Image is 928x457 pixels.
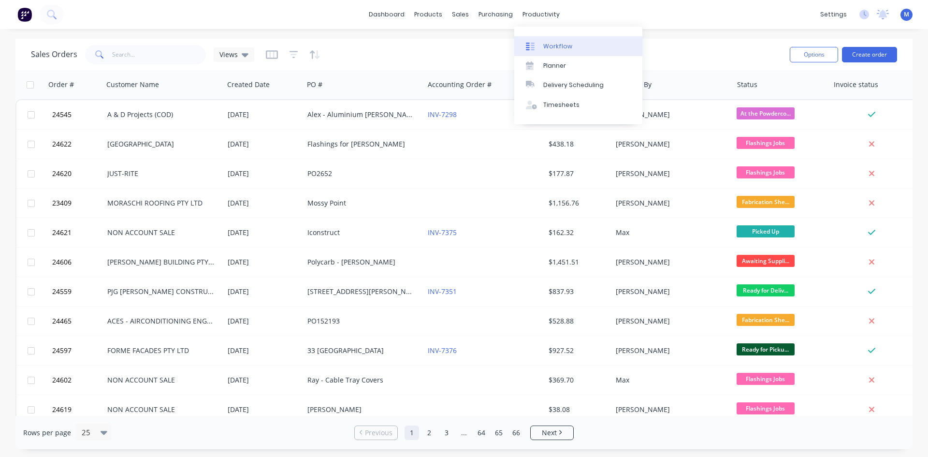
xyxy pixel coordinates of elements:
div: FORME FACADES PTY LTD [107,346,215,355]
div: Ray - Cable Tray Covers [307,375,415,385]
div: Timesheets [543,101,580,109]
span: Picked Up [737,225,795,237]
div: [PERSON_NAME] [616,287,723,296]
div: productivity [518,7,565,22]
div: $1,156.76 [549,198,605,208]
div: JUST-RITE [107,169,215,178]
span: Flashings Jobs [737,137,795,149]
span: Flashings Jobs [737,166,795,178]
div: $438.18 [549,139,605,149]
div: [PERSON_NAME] [616,139,723,149]
span: Awaiting Suppli... [737,255,795,267]
span: M [904,10,909,19]
div: [PERSON_NAME] [616,257,723,267]
span: 24559 [52,287,72,296]
span: Flashings Jobs [737,373,795,385]
span: 24620 [52,169,72,178]
div: NON ACCOUNT SALE [107,405,215,414]
div: [PERSON_NAME] BUILDING PTY LTD [107,257,215,267]
div: $528.88 [549,316,605,326]
div: [STREET_ADDRESS][PERSON_NAME] [307,287,415,296]
div: $162.32 [549,228,605,237]
a: INV-7298 [428,110,457,119]
div: [PERSON_NAME] [616,169,723,178]
div: $1,451.51 [549,257,605,267]
div: [DATE] [228,346,300,355]
div: [DATE] [228,405,300,414]
input: Search... [112,45,206,64]
span: Next [542,428,557,438]
div: $369.70 [549,375,605,385]
div: NON ACCOUNT SALE [107,375,215,385]
div: settings [815,7,852,22]
div: sales [447,7,474,22]
div: Created Date [227,80,270,89]
a: Planner [514,56,642,75]
button: 24606 [49,248,107,277]
span: 24606 [52,257,72,267]
div: Invoice status [834,80,878,89]
span: 24619 [52,405,72,414]
div: [PERSON_NAME] [616,405,723,414]
div: A & D Projects (COD) [107,110,215,119]
div: Planner [543,61,566,70]
div: [DATE] [228,316,300,326]
div: [PERSON_NAME] [616,198,723,208]
div: Status [737,80,757,89]
button: 24622 [49,130,107,159]
div: ACES - AIRCONDITIONING ENGINEERING SERVICE P/L [107,316,215,326]
div: PO152193 [307,316,415,326]
span: 24465 [52,316,72,326]
h1: Sales Orders [31,50,77,59]
a: dashboard [364,7,409,22]
div: [DATE] [228,228,300,237]
img: Factory [17,7,32,22]
a: Jump forward [457,426,471,440]
span: 24597 [52,346,72,355]
a: Page 66 [509,426,523,440]
span: 24545 [52,110,72,119]
div: [DATE] [228,110,300,119]
button: Options [790,47,838,62]
button: 24602 [49,366,107,395]
a: Workflow [514,36,642,56]
div: Flashings for [PERSON_NAME] [307,139,415,149]
div: Workflow [543,42,572,51]
ul: Pagination [350,426,578,440]
div: Order # [48,80,74,89]
span: Fabrication She... [737,314,795,326]
div: [DATE] [228,287,300,296]
div: NON ACCOUNT SALE [107,228,215,237]
span: Ready for Picku... [737,343,795,355]
div: PO2652 [307,169,415,178]
div: [PERSON_NAME] [616,110,723,119]
button: Create order [842,47,897,62]
div: [DATE] [228,375,300,385]
div: Customer Name [106,80,159,89]
div: PJG [PERSON_NAME] CONSTRUCTION PTY LTD [107,287,215,296]
div: Delivery Scheduling [543,81,604,89]
div: [GEOGRAPHIC_DATA] [107,139,215,149]
div: [DATE] [228,139,300,149]
span: Fabrication She... [737,196,795,208]
div: Iconstruct [307,228,415,237]
div: [DATE] [228,257,300,267]
span: Ready for Deliv... [737,284,795,296]
div: products [409,7,447,22]
div: 33 [GEOGRAPHIC_DATA] [307,346,415,355]
a: Page 3 [439,426,454,440]
a: INV-7375 [428,228,457,237]
span: Rows per page [23,428,71,438]
a: Page 1 is your current page [405,426,419,440]
div: Alex - Aluminium [PERSON_NAME] [307,110,415,119]
button: 24621 [49,218,107,247]
div: Polycarb - [PERSON_NAME] [307,257,415,267]
a: INV-7376 [428,346,457,355]
div: $38.08 [549,405,605,414]
div: $177.87 [549,169,605,178]
span: At the Powderco... [737,107,795,119]
button: 24559 [49,277,107,306]
div: Max [616,228,723,237]
button: 24597 [49,336,107,365]
button: 24619 [49,395,107,424]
